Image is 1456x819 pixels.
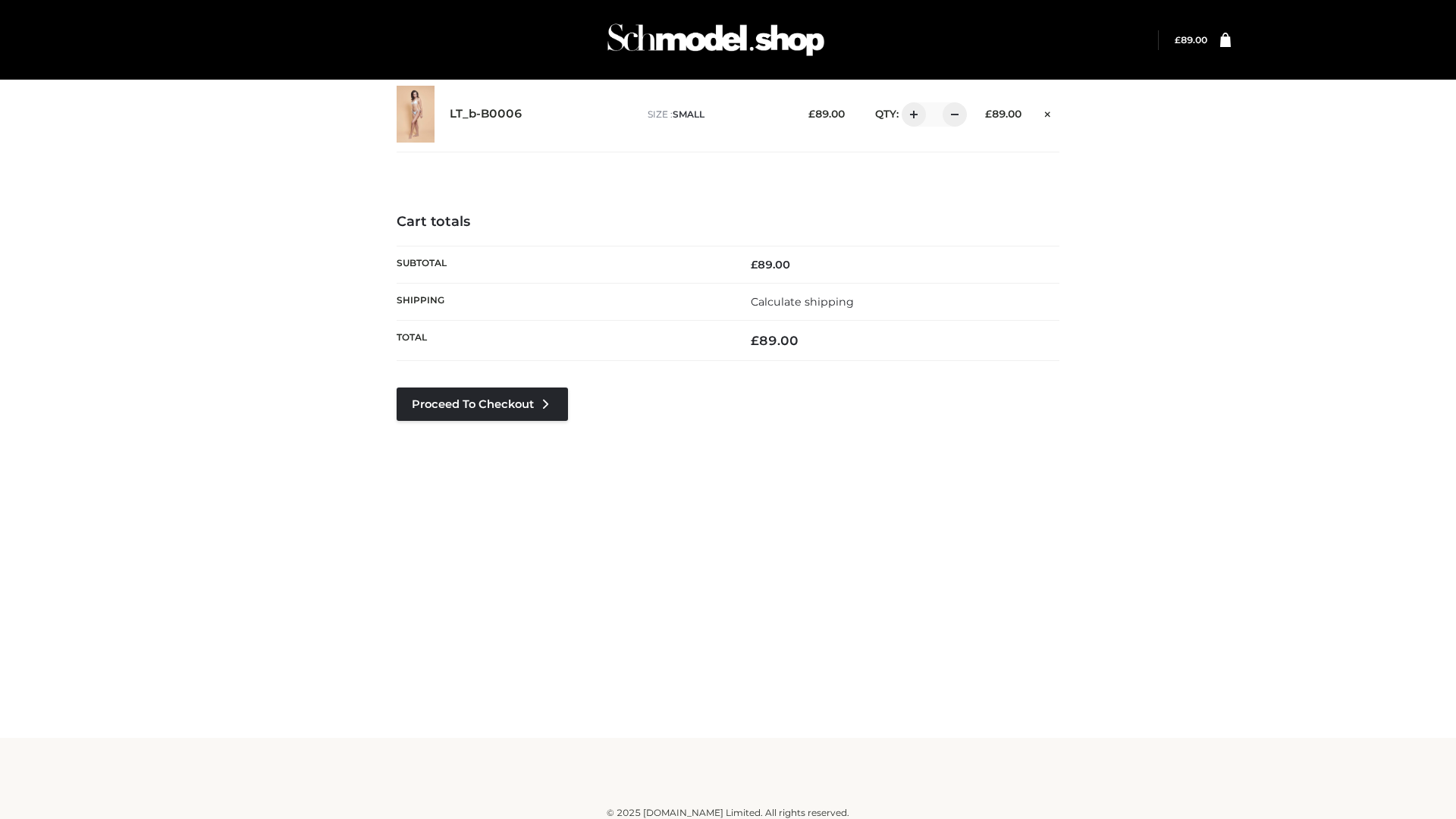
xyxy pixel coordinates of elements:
a: £89.00 [1175,34,1207,45]
div: QTY: [860,102,962,127]
a: Remove this item [1037,102,1059,122]
span: £ [751,258,758,271]
th: Subtotal [397,246,728,283]
th: Total [397,321,728,361]
a: LT_b-B0006 [450,107,522,121]
a: Proceed to Checkout [397,388,568,421]
bdi: 89.00 [808,108,845,120]
bdi: 89.00 [985,108,1021,120]
a: Calculate shipping [751,295,854,309]
h4: Cart totals [397,214,1059,231]
p: size : [648,108,785,121]
span: SMALL [673,108,704,120]
span: £ [808,108,815,120]
bdi: 89.00 [751,258,790,271]
span: £ [1175,34,1181,45]
th: Shipping [397,283,728,320]
bdi: 89.00 [1175,34,1207,45]
span: £ [985,108,992,120]
img: Schmodel Admin 964 [602,10,830,70]
bdi: 89.00 [751,333,799,348]
span: £ [751,333,759,348]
